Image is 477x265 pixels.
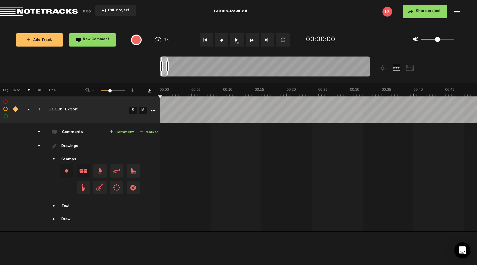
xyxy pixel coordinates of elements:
span: Showcase text [52,203,57,208]
button: +Add Track [16,33,63,47]
div: Click to edit the title [48,107,135,113]
img: letters [382,7,392,17]
a: Comment [110,129,134,136]
div: Change stamp color.To change the color of an existing stamp, select the stamp on the right and th... [60,164,73,178]
span: Drag and drop a stamp [77,181,90,194]
span: + [110,130,113,135]
button: Share project [403,5,447,18]
div: Text [61,203,70,209]
div: 00:00:00 [306,35,335,45]
span: Drag and drop a stamp [127,181,140,194]
span: Drag and drop a stamp [93,181,107,194]
td: Click to edit the title GC006_Export [41,96,127,123]
img: speedometer.svg [155,37,161,42]
span: Exit Project [106,9,129,13]
div: comments [31,129,42,135]
span: Showcase draw menu [52,216,57,222]
div: GC006-RawEdit [214,3,248,20]
div: Change the color of the waveform [11,106,21,112]
button: Rewind [215,33,228,47]
td: drawings [30,137,41,232]
button: 1x [230,33,244,47]
span: 1x [164,38,169,42]
div: Stamps [61,157,76,163]
div: Comments [62,130,84,135]
a: M [139,107,147,114]
span: New Comment [83,38,109,42]
span: Drag and drop a stamp [93,164,107,178]
div: drawings [31,143,42,149]
span: Share project [416,9,441,13]
a: Download comments [148,89,151,92]
span: + [27,37,31,43]
button: New Comment [69,33,116,47]
a: More [150,107,156,113]
div: {{ tooltip_message }} [131,35,142,45]
a: S [129,107,137,114]
span: Drag and drop a stamp [110,164,123,178]
button: Go to beginning [200,33,213,47]
div: Click to change the order number [31,107,42,113]
span: Showcase stamps [52,157,57,162]
div: comments, stamps & drawings [21,106,31,113]
th: Title [41,83,76,96]
td: comments [30,123,41,137]
td: Change the color of the waveform [10,96,20,123]
div: Drawings [61,144,80,149]
div: Draw [61,217,70,222]
td: Click to change the order number 1 [30,96,41,123]
a: Marker [140,129,158,136]
button: Loop [276,33,290,47]
div: Open Intercom Messenger [454,242,470,258]
button: Fast Forward [246,33,259,47]
span: Drag and drop a stamp [77,164,90,178]
span: - [91,87,96,91]
th: # [30,83,41,96]
div: 1x [147,37,176,43]
button: Go to end [261,33,274,47]
th: Color [10,83,20,96]
span: + [140,130,144,135]
span: Add Track [27,39,52,42]
span: Drag and drop a stamp [110,181,123,194]
td: comments, stamps & drawings [20,96,30,123]
div: GC006-RawEdit [154,3,307,20]
span: Drag and drop a stamp [127,164,140,178]
button: Exit Project [95,5,136,16]
span: + [130,87,135,91]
